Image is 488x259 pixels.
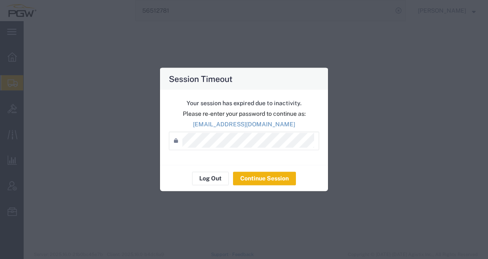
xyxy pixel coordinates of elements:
[169,109,319,118] p: Please re-enter your password to continue as:
[169,120,319,128] p: [EMAIL_ADDRESS][DOMAIN_NAME]
[192,172,229,185] button: Log Out
[169,98,319,107] p: Your session has expired due to inactivity.
[233,172,296,185] button: Continue Session
[169,72,233,85] h4: Session Timeout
